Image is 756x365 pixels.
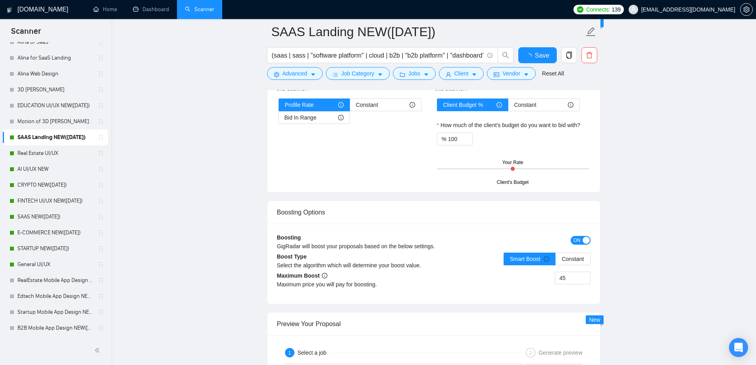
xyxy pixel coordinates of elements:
span: holder [98,118,104,125]
span: info-circle [338,102,344,108]
div: Boosting Options [277,201,591,224]
span: holder [98,230,104,236]
span: double-left [94,346,102,354]
span: holder [98,198,104,204]
span: holder [98,55,104,61]
span: holder [98,277,104,284]
input: How much of the client's budget do you want to bid with? [448,133,472,145]
span: loading [525,53,535,60]
span: info-circle [487,53,492,58]
span: Profile Rate [285,99,314,111]
span: Vendor [502,69,520,78]
span: user [631,7,636,12]
span: holder [98,150,104,156]
div: Preview Your Proposal [277,313,591,335]
span: caret-down [523,71,529,77]
button: barsJob Categorycaret-down [326,67,390,80]
input: Search Freelance Jobs... [272,50,484,60]
a: dashboardDashboard [133,6,169,13]
a: Motion of 3D [PERSON_NAME] [17,114,93,129]
span: caret-down [423,71,429,77]
span: Job Category [341,69,374,78]
a: Alina of SaaS [17,34,93,50]
span: holder [98,261,104,268]
span: Connects: [586,5,610,14]
span: caret-down [377,71,383,77]
span: holder [98,182,104,188]
span: holder [98,245,104,252]
b: Boosting [277,234,301,241]
span: search [498,52,513,59]
button: idcardVendorcaret-down [487,67,535,80]
a: E-COMMERCE NEW([DATE]) [17,225,93,241]
a: General UI/UX [17,257,93,272]
span: Constant [562,256,584,262]
span: copy [562,52,577,59]
div: Maximum price you will pay for boosting. [277,280,434,289]
span: Constant [356,99,378,111]
button: search [498,47,514,63]
div: Generate preview [539,348,583,357]
span: Jobs [408,69,420,78]
div: Client's Budget [497,179,529,186]
span: holder [98,166,104,172]
a: Real Estate UI/UX [17,145,93,161]
button: settingAdvancedcaret-down [267,67,323,80]
span: holder [98,134,104,141]
span: Advanced [283,69,307,78]
span: holder [98,39,104,45]
span: caret-down [471,71,477,77]
span: 139 [612,5,620,14]
div: Select a job [298,348,331,357]
span: 1 [288,350,291,356]
span: New [589,19,600,26]
img: upwork-logo.png [577,6,583,13]
div: Select the algorithm which will determine your boost value. [277,261,434,270]
span: holder [98,325,104,331]
a: Edtech Mobile App Design NEW([DATE]) [17,288,93,304]
span: Client [454,69,469,78]
button: setting [740,3,753,16]
a: SAAS NEW([DATE]) [17,209,93,225]
button: copy [561,47,577,63]
input: Scanner name... [271,22,584,42]
span: delete [582,52,597,59]
div: GigRadar will boost your proposals based on the below settings. [277,242,512,251]
span: holder [98,214,104,220]
span: holder [98,309,104,315]
a: searchScanner [185,6,214,13]
a: RealEstate Mobile App Design NEW([DATE]) [17,272,93,288]
span: edit [586,27,596,37]
span: Client Budget % [443,99,483,111]
span: Constant [514,99,537,111]
a: FINTECH UI/UX NEW([DATE]) [17,193,93,209]
span: ON [573,236,581,245]
span: info-circle [410,102,415,108]
span: Scanner [5,25,47,42]
span: Bid In Range [285,112,317,124]
span: info-circle [568,102,573,108]
span: setting [274,71,279,77]
a: Reset All [542,69,564,78]
span: setting [741,6,752,13]
span: holder [98,293,104,299]
a: setting [740,6,753,13]
div: Your Rate [502,159,523,166]
a: 3D [PERSON_NAME] [17,82,93,98]
span: holder [98,87,104,93]
button: delete [581,47,597,63]
span: folder [400,71,405,77]
img: logo [7,4,12,16]
a: B2B Mobile App Design NEW([DATE]) [17,320,93,336]
span: info-circle [322,273,327,278]
span: bars [333,71,338,77]
button: folderJobscaret-down [393,67,436,80]
span: info-circle [544,256,549,262]
span: caret-down [310,71,316,77]
div: Open Intercom Messenger [729,338,748,357]
span: 2 [529,350,532,356]
span: holder [98,102,104,109]
a: AI UI/UX NEW [17,161,93,177]
span: holder [98,71,104,77]
a: CRYPTO NEW([DATE]) [17,177,93,193]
